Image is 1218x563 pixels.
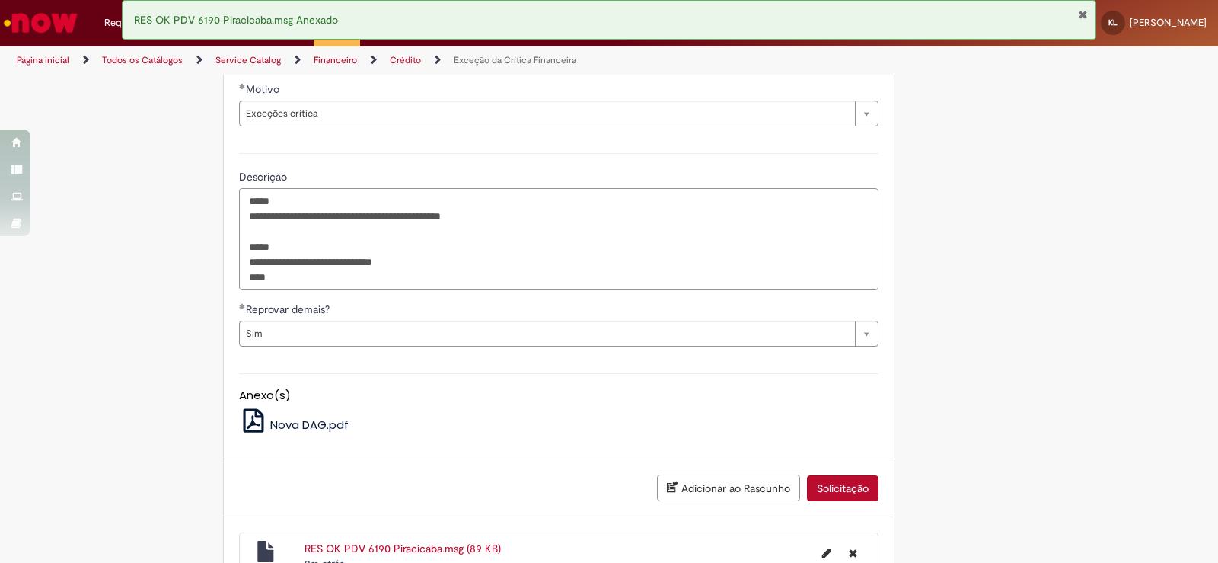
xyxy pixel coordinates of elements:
[270,417,349,433] span: Nova DAG.pdf
[239,170,290,184] span: Descrição
[657,475,800,501] button: Adicionar ao Rascunho
[1108,18,1118,27] span: KL
[102,54,183,66] a: Todos os Catálogos
[239,188,878,290] textarea: Descrição
[17,54,69,66] a: Página inicial
[134,13,338,27] span: RES OK PDV 6190 Piracicaba.msg Anexado
[2,8,80,38] img: ServiceNow
[390,54,421,66] a: Crédito
[807,475,878,501] button: Solicitação
[454,54,576,66] a: Exceção da Crítica Financeira
[215,54,281,66] a: Service Catalog
[314,54,357,66] a: Financeiro
[304,542,501,555] a: RES OK PDV 6190 Piracicaba.msg (89 KB)
[11,46,801,75] ul: Trilhas de página
[246,302,333,316] span: Reprovar demais?
[239,83,246,89] span: Obrigatório Preenchido
[246,321,847,346] span: Sim
[1130,16,1207,29] span: [PERSON_NAME]
[1078,8,1088,21] button: Fechar Notificação
[239,303,246,309] span: Obrigatório Preenchido
[239,389,878,402] h5: Anexo(s)
[104,15,158,30] span: Requisições
[246,82,282,96] span: Motivo
[246,101,847,126] span: Exceções crítica
[239,417,349,433] a: Nova DAG.pdf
